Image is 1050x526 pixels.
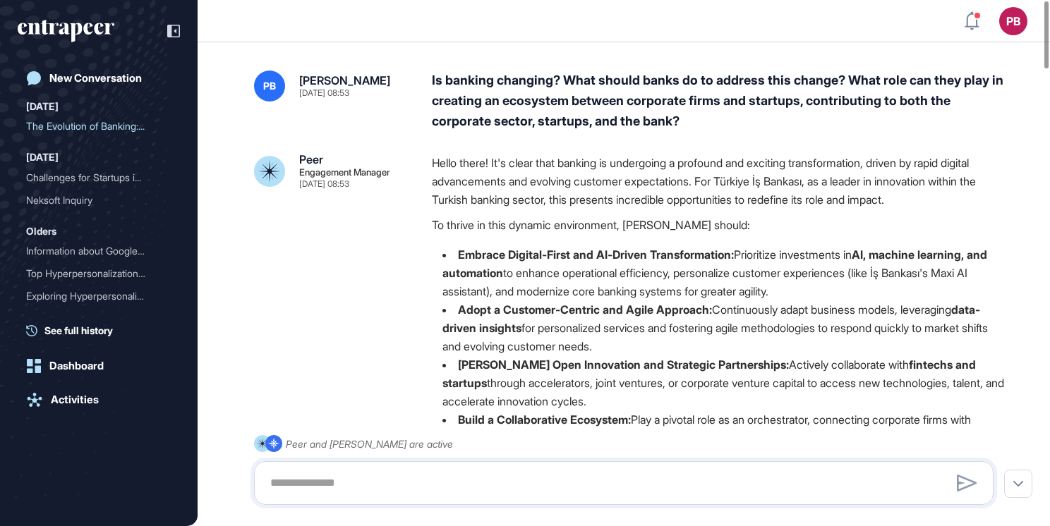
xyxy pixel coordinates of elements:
[26,262,171,285] div: Top Hyperpersonalization Use Cases in Banking
[18,352,180,380] a: Dashboard
[26,166,171,189] div: Challenges for Startups in Connecting with Corporates
[432,71,1005,131] div: Is banking changing? What should banks do to address this change? What role can they play in crea...
[286,435,453,453] div: Peer and [PERSON_NAME] are active
[26,223,56,240] div: Olders
[18,64,180,92] a: New Conversation
[26,285,160,307] div: Exploring Hyperpersonaliz...
[299,154,323,165] div: Peer
[18,20,114,42] div: entrapeer-logo
[26,189,171,212] div: Neksoft Inquiry
[432,154,1005,209] p: Hello there! It's clear that banking is undergoing a profound and exciting transformation, driven...
[299,89,349,97] div: [DATE] 08:53
[999,7,1027,35] button: PB
[458,302,712,317] strong: Adopt a Customer-Centric and Agile Approach:
[44,323,113,338] span: See full history
[26,115,160,137] div: The Evolution of Banking:...
[18,386,180,414] a: Activities
[26,323,180,338] a: See full history
[432,410,1005,502] li: Play a pivotal role as an orchestrator, connecting corporate firms with innovative startups for ....
[458,357,789,372] strong: [PERSON_NAME] Open Innovation and Strategic Partnerships:
[26,285,171,307] div: Exploring Hyperpersonalization in Banking
[26,240,171,262] div: Information about Google and its related entities
[49,72,142,85] div: New Conversation
[458,247,734,262] strong: Embrace Digital-First and AI-Driven Transformation:
[299,75,390,86] div: [PERSON_NAME]
[432,300,1005,355] li: Continuously adapt business models, leveraging for personalized services and fostering agile meth...
[26,240,160,262] div: Information about Google ...
[26,262,160,285] div: Top Hyperpersonalization ...
[26,166,160,189] div: Challenges for Startups i...
[49,360,104,372] div: Dashboard
[432,355,1005,410] li: Actively collaborate with through accelerators, joint ventures, or corporate venture capital to a...
[299,180,349,188] div: [DATE] 08:53
[299,168,390,177] div: Engagement Manager
[458,412,631,427] strong: Build a Collaborative Ecosystem:
[26,149,59,166] div: [DATE]
[26,189,160,212] div: Neksoft Inquiry
[26,98,59,115] div: [DATE]
[263,80,276,92] span: PB
[26,115,171,137] div: The Evolution of Banking: Strategies for Banks to Foster Ecosystems between Corporates and Startups
[432,216,1005,234] p: To thrive in this dynamic environment, [PERSON_NAME] should:
[432,245,1005,300] li: Prioritize investments in to enhance operational efficiency, personalize customer experiences (li...
[51,393,99,406] div: Activities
